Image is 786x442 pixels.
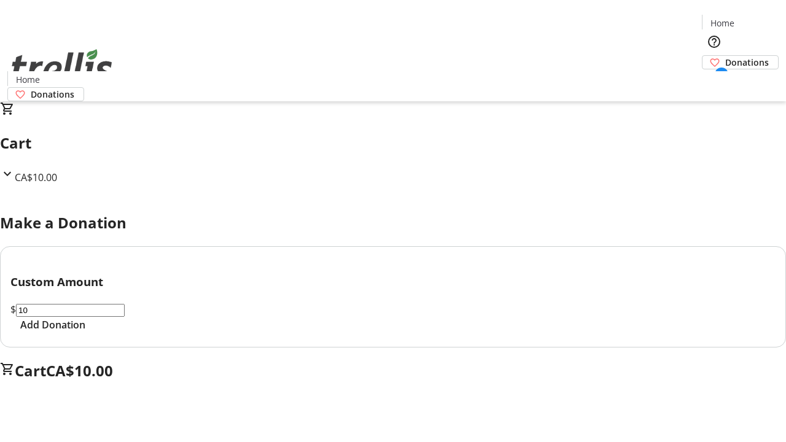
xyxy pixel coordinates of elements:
[15,171,57,184] span: CA$10.00
[710,17,734,29] span: Home
[10,273,776,290] h3: Custom Amount
[725,56,769,69] span: Donations
[31,88,74,101] span: Donations
[702,55,779,69] a: Donations
[7,87,84,101] a: Donations
[10,317,95,332] button: Add Donation
[8,73,47,86] a: Home
[16,73,40,86] span: Home
[702,29,726,54] button: Help
[702,69,726,94] button: Cart
[7,36,117,97] img: Orient E2E Organization BcvNXqo23y's Logo
[46,360,113,381] span: CA$10.00
[10,303,16,316] span: $
[16,304,125,317] input: Donation Amount
[702,17,742,29] a: Home
[20,317,85,332] span: Add Donation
